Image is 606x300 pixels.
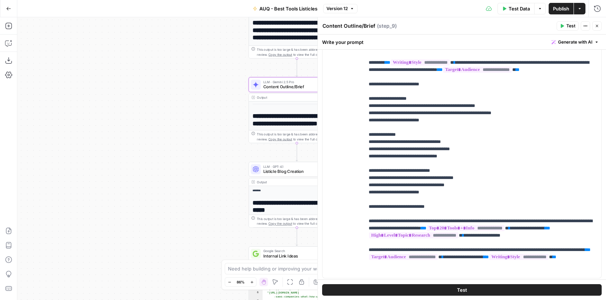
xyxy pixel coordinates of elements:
[249,3,322,14] button: AUQ - Best Tools Listicles
[257,216,342,226] div: This output is too large & has been abbreviated for review. to view the full content.
[268,222,292,225] span: Copy the output
[257,95,328,100] div: Output
[263,79,328,84] span: LLM · Gemini 2.5 Pro
[257,179,328,184] div: Output
[263,248,328,254] span: Google Search
[257,47,342,57] div: This output is too large & has been abbreviated for review. to view the full content.
[296,143,298,161] g: Edge from step_9 to step_10
[257,131,342,142] div: This output is too large & has been abbreviated for review. to view the full content.
[557,21,579,31] button: Test
[322,22,375,30] textarea: Content Outline/Brief
[263,168,327,174] span: Listicle Blog Creation
[377,22,397,30] span: ( step_9 )
[263,253,328,259] span: Internal Link Ideas
[263,164,327,169] span: LLM · GPT-4.1
[268,53,292,56] span: Copy the output
[268,137,292,141] span: Copy the output
[323,4,357,13] button: Version 12
[549,3,574,14] button: Publish
[558,39,592,45] span: Generate with AI
[326,5,348,12] span: Version 12
[296,228,298,246] g: Edge from step_10 to step_11
[296,59,298,77] g: Edge from step_8 to step_9
[259,5,317,12] span: AUQ - Best Tools Listicles
[549,37,602,47] button: Generate with AI
[497,3,534,14] button: Test Data
[566,23,575,29] span: Test
[249,291,263,299] div: 6
[509,5,530,12] span: Test Data
[457,286,467,294] span: Test
[318,35,606,49] div: Write your prompt
[322,284,602,296] button: Test
[237,279,245,285] span: 86%
[263,84,328,90] span: Content Outline/Brief
[553,5,569,12] span: Publish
